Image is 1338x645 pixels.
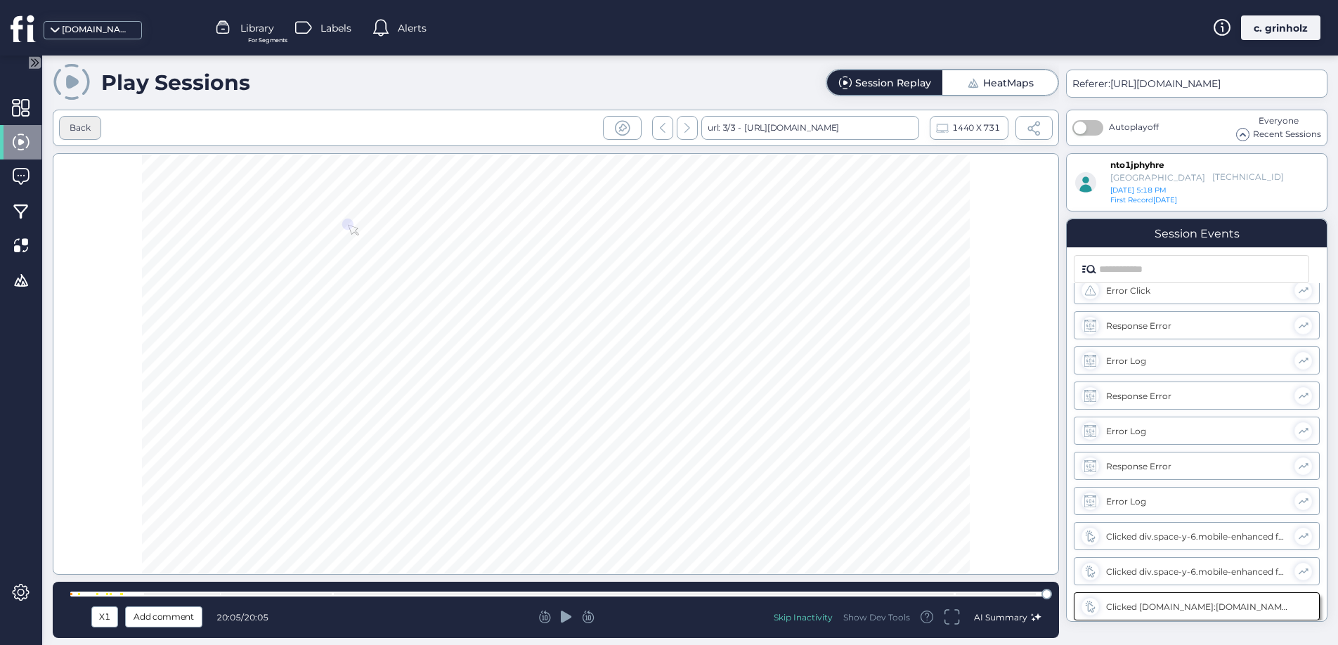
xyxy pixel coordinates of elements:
[1110,159,1179,171] div: nto1jphyhre
[70,122,91,135] div: Back
[1106,320,1287,331] div: Response Error
[1106,391,1287,401] div: Response Error
[248,36,287,45] span: For Segments
[1212,171,1268,183] div: [TECHNICAL_ID]
[1106,356,1287,366] div: Error Log
[1148,122,1159,132] span: off
[983,78,1034,88] div: HeatMaps
[1106,531,1287,542] div: Clicked div.space-y-6.mobile-enhanced form.space-y-4 [DOMAIN_NAME]:[DOMAIN_NAME] [DOMAIN_NAME] [D...
[1106,461,1287,471] div: Response Error
[1106,426,1287,436] div: Error Log
[1106,496,1287,507] div: Error Log
[95,609,115,625] div: X1
[1155,227,1240,240] div: Session Events
[101,70,250,96] div: Play Sessions
[1236,115,1321,128] div: Everyone
[1106,566,1287,577] div: Clicked div.space-y-6.mobile-enhanced form.space-y-4 [DOMAIN_NAME]:[DOMAIN_NAME] [DOMAIN_NAME]:or...
[1253,128,1321,141] span: Recent Sessions
[1110,172,1205,183] div: [GEOGRAPHIC_DATA]
[1109,122,1159,132] span: Autoplay
[1072,77,1110,90] span: Referer:
[855,78,931,88] div: Session Replay
[952,120,999,136] span: 1440 X 731
[244,612,268,623] span: 20:05
[843,611,910,623] div: Show Dev Tools
[1110,195,1153,204] span: First Record
[1106,285,1287,296] div: Error Click
[1106,601,1289,612] div: Clicked [DOMAIN_NAME]:[DOMAIN_NAME] [DOMAIN_NAME] [DOMAIN_NAME]:mb-8 [DOMAIN_NAME] [DOMAIN_NAME]
[320,20,351,36] span: Labels
[398,20,427,36] span: Alerts
[216,612,266,623] div: /
[134,609,194,625] span: Add comment
[62,23,132,37] div: [DOMAIN_NAME]
[1110,195,1186,205] div: [DATE]
[216,612,241,623] span: 20:05
[974,612,1027,623] span: AI Summary
[741,116,839,140] div: [URL][DOMAIN_NAME]
[774,611,833,623] div: Skip Inactivity
[1110,77,1221,90] span: [URL][DOMAIN_NAME]
[1110,185,1221,195] div: [DATE] 5:18 PM
[240,20,274,36] span: Library
[1241,15,1320,40] div: c. grinholz
[701,116,919,140] div: url: 3/3 -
